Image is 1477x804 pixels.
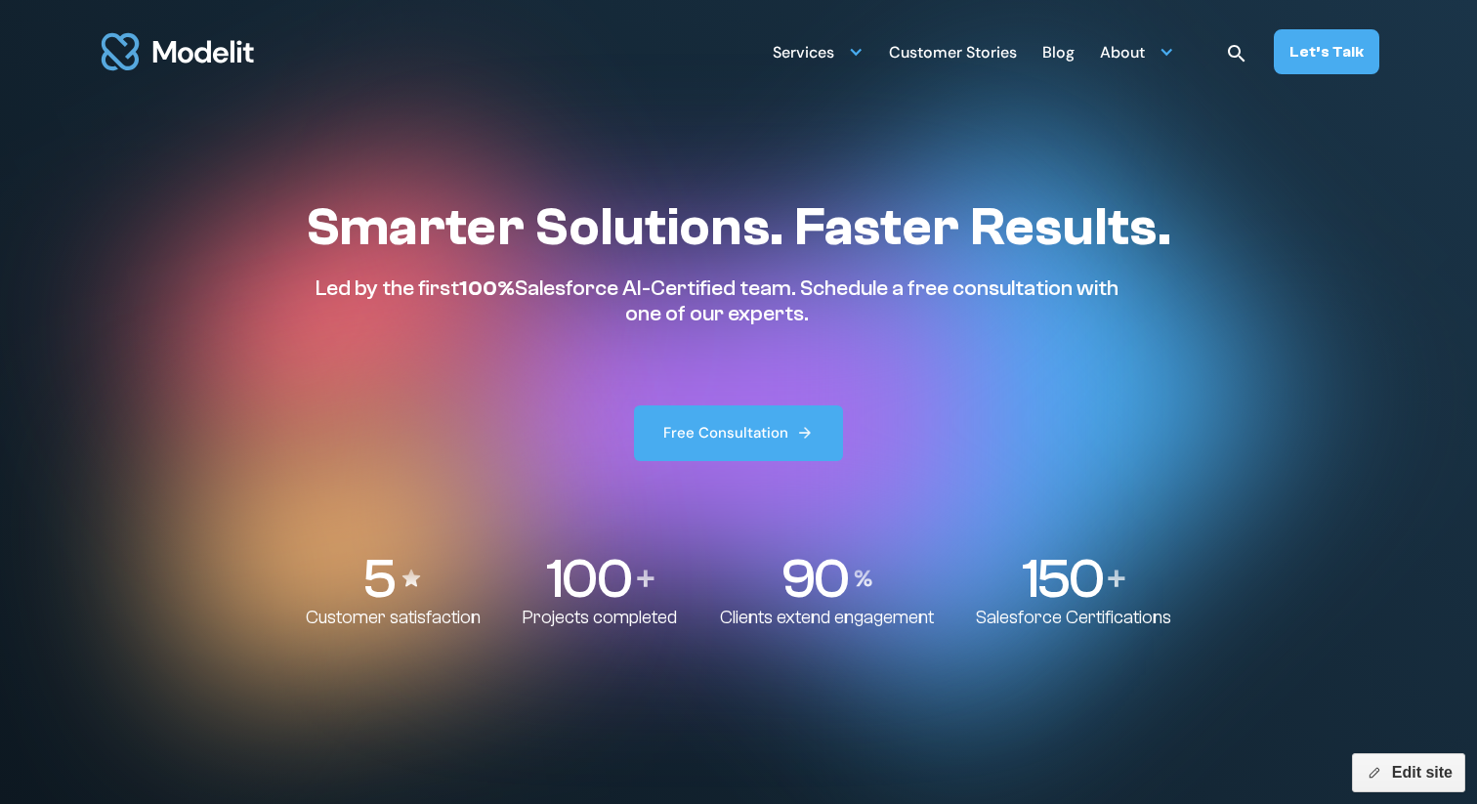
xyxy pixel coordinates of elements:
[781,551,847,607] p: 90
[1108,570,1125,587] img: Plus
[1289,41,1364,63] div: Let’s Talk
[98,21,258,82] img: modelit logo
[98,21,258,82] a: home
[976,607,1171,629] p: Salesforce Certifications
[1352,753,1465,792] button: Edit site
[637,570,654,587] img: Plus
[1100,32,1174,70] div: About
[1042,32,1075,70] a: Blog
[854,570,873,587] img: Percentage
[459,275,515,301] span: 100%
[1042,35,1075,73] div: Blog
[400,567,423,590] img: Stars
[306,607,481,629] p: Customer satisfaction
[306,195,1171,260] h1: Smarter Solutions. Faster Results.
[773,32,864,70] div: Services
[773,35,834,73] div: Services
[1100,35,1145,73] div: About
[1022,551,1103,607] p: 150
[796,424,814,442] img: arrow right
[663,423,788,444] div: Free Consultation
[306,275,1128,327] p: Led by the first Salesforce AI-Certified team. Schedule a free consultation with one of our experts.
[720,607,934,629] p: Clients extend engagement
[362,551,394,607] p: 5
[1274,29,1379,74] a: Let’s Talk
[523,607,677,629] p: Projects completed
[889,35,1017,73] div: Customer Stories
[889,32,1017,70] a: Customer Stories
[546,551,631,607] p: 100
[634,405,843,461] a: Free Consultation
